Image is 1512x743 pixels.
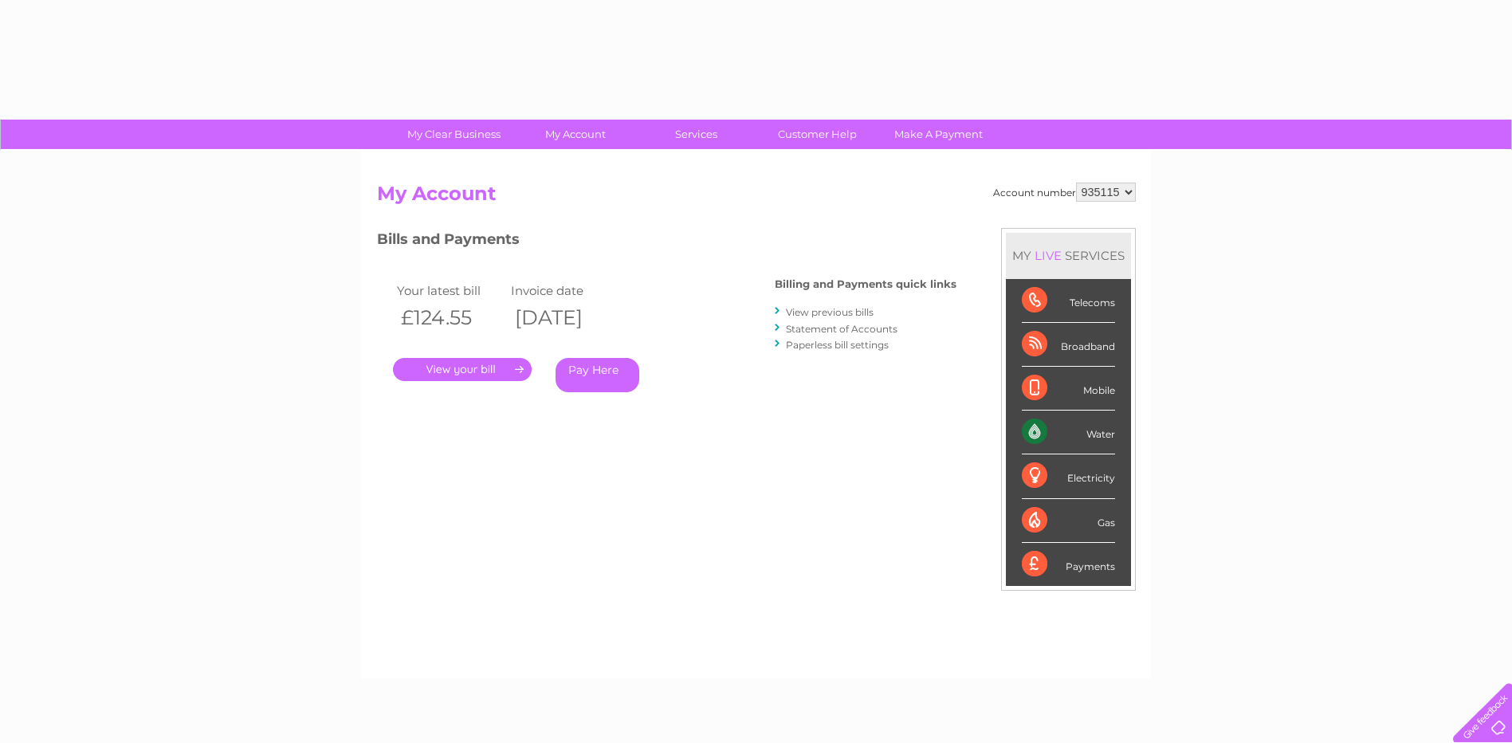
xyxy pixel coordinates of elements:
[1006,233,1131,278] div: MY SERVICES
[377,228,956,256] h3: Bills and Payments
[630,120,762,149] a: Services
[786,323,897,335] a: Statement of Accounts
[1022,499,1115,543] div: Gas
[507,301,622,334] th: [DATE]
[509,120,641,149] a: My Account
[1022,279,1115,323] div: Telecoms
[873,120,1004,149] a: Make A Payment
[1031,248,1065,263] div: LIVE
[1022,543,1115,586] div: Payments
[393,358,532,381] a: .
[556,358,639,392] a: Pay Here
[377,183,1136,213] h2: My Account
[1022,367,1115,411] div: Mobile
[507,280,622,301] td: Invoice date
[393,301,508,334] th: £124.55
[1022,323,1115,367] div: Broadband
[388,120,520,149] a: My Clear Business
[1022,411,1115,454] div: Water
[993,183,1136,202] div: Account number
[786,306,874,318] a: View previous bills
[786,339,889,351] a: Paperless bill settings
[1022,454,1115,498] div: Electricity
[393,280,508,301] td: Your latest bill
[752,120,883,149] a: Customer Help
[775,278,956,290] h4: Billing and Payments quick links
